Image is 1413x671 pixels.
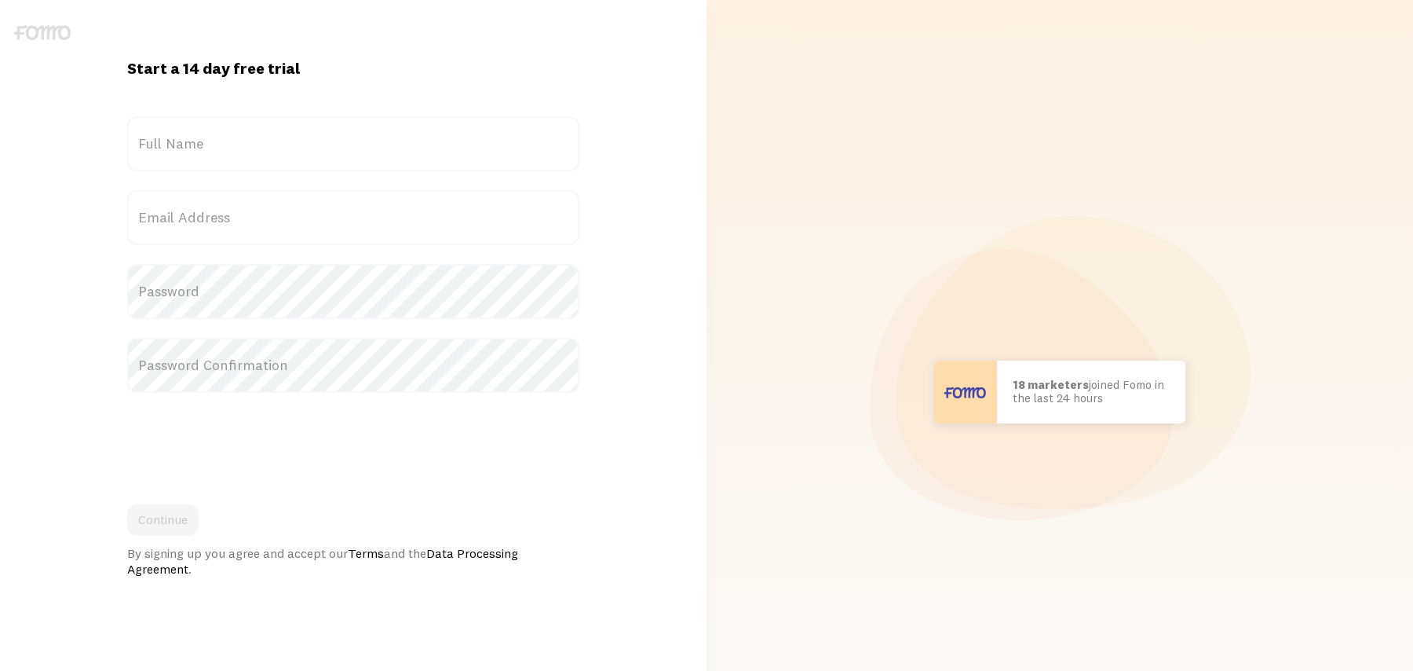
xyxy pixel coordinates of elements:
label: Full Name [127,116,579,171]
a: Data Processing Agreement [127,545,518,577]
h1: Start a 14 day free trial [127,58,579,79]
div: By signing up you agree and accept our and the . [127,545,579,577]
label: Password [127,264,579,319]
iframe: reCAPTCHA [127,412,366,473]
p: joined Fomo in the last 24 hours [1013,379,1170,405]
img: User avatar [934,361,997,423]
img: fomo-logo-gray-b99e0e8ada9f9040e2984d0d95b3b12da0074ffd48d1e5cb62ac37fc77b0b268.svg [14,25,71,40]
b: 18 marketers [1013,377,1089,392]
a: Terms [348,545,384,561]
label: Password Confirmation [127,338,579,393]
label: Email Address [127,190,579,245]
